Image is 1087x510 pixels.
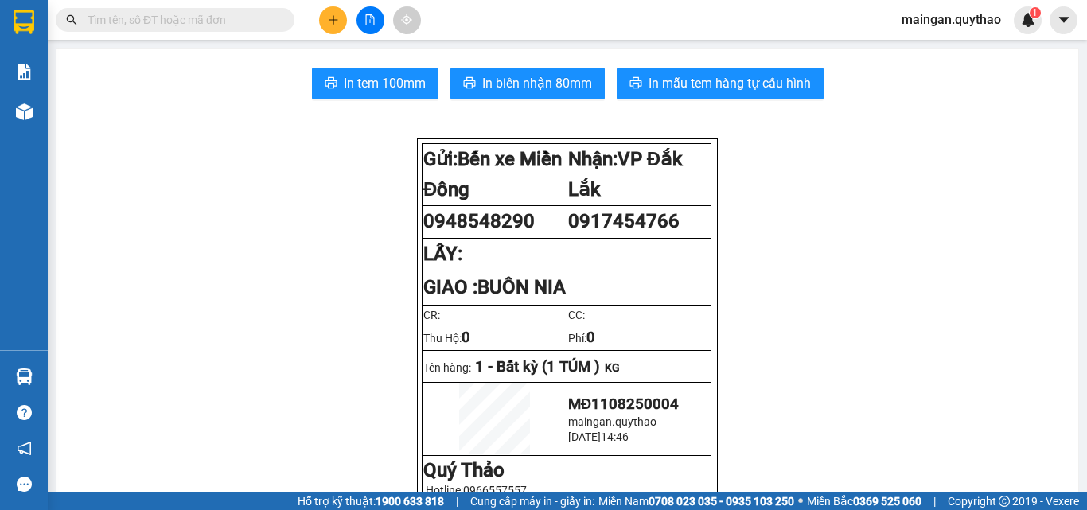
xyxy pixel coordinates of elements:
span: MĐ1108250004 [568,395,679,413]
td: Phí: [567,325,711,350]
strong: 1900 633 818 [376,495,444,508]
button: aim [393,6,421,34]
td: Thu Hộ: [423,325,567,350]
button: plus [319,6,347,34]
span: Miền Nam [598,492,794,510]
button: caret-down [1050,6,1077,34]
span: VP Đắk Lắk [568,148,683,200]
input: Tìm tên, số ĐT hoặc mã đơn [88,11,275,29]
span: printer [463,76,476,91]
span: 14:46 [601,430,629,443]
span: plus [328,14,339,25]
span: In biên nhận 80mm [482,73,592,93]
strong: Quý Thảo [423,459,505,481]
span: 0948548290 [423,210,535,232]
span: In tem 100mm [344,73,426,93]
button: printerIn mẫu tem hàng tự cấu hình [617,68,824,99]
span: caret-down [1057,13,1071,27]
img: solution-icon [16,64,33,80]
span: 0 [586,329,595,346]
span: notification [17,441,32,456]
span: aim [401,14,412,25]
span: question-circle [17,405,32,420]
span: printer [325,76,337,91]
span: | [456,492,458,510]
span: 0917454766 [568,210,680,232]
img: logo-vxr [14,10,34,34]
strong: 0708 023 035 - 0935 103 250 [649,495,794,508]
span: [DATE] [568,430,601,443]
p: Tên hàng: [423,358,710,376]
strong: 0369 525 060 [853,495,921,508]
span: KG [605,361,620,374]
button: file-add [356,6,384,34]
span: 1 [1032,7,1038,18]
td: CR: [423,305,567,325]
img: warehouse-icon [16,368,33,385]
span: maingan.quythao [889,10,1014,29]
span: copyright [999,496,1010,507]
sup: 1 [1030,7,1041,18]
span: Cung cấp máy in - giấy in: [470,492,594,510]
span: Hotline: [426,484,527,496]
strong: Nhận: [568,148,683,200]
span: 0 [462,329,470,346]
span: file-add [364,14,376,25]
img: warehouse-icon [16,103,33,120]
strong: LẤY: [423,243,462,265]
img: icon-new-feature [1021,13,1035,27]
span: printer [629,76,642,91]
span: Bến xe Miền Đông [423,148,562,200]
span: 0966557557 [463,484,527,496]
span: | [933,492,936,510]
span: maingan.quythao [568,415,656,428]
span: 1 - Bất kỳ (1 TÚM ) [475,358,600,376]
span: Hỗ trợ kỹ thuật: [298,492,444,510]
strong: Gửi: [423,148,562,200]
span: search [66,14,77,25]
button: printerIn tem 100mm [312,68,438,99]
button: printerIn biên nhận 80mm [450,68,605,99]
span: BUÔN NIA [477,276,566,298]
span: Miền Bắc [807,492,921,510]
strong: GIAO : [423,276,566,298]
span: In mẫu tem hàng tự cấu hình [649,73,811,93]
span: ⚪️ [798,498,803,504]
span: message [17,477,32,492]
td: CC: [567,305,711,325]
